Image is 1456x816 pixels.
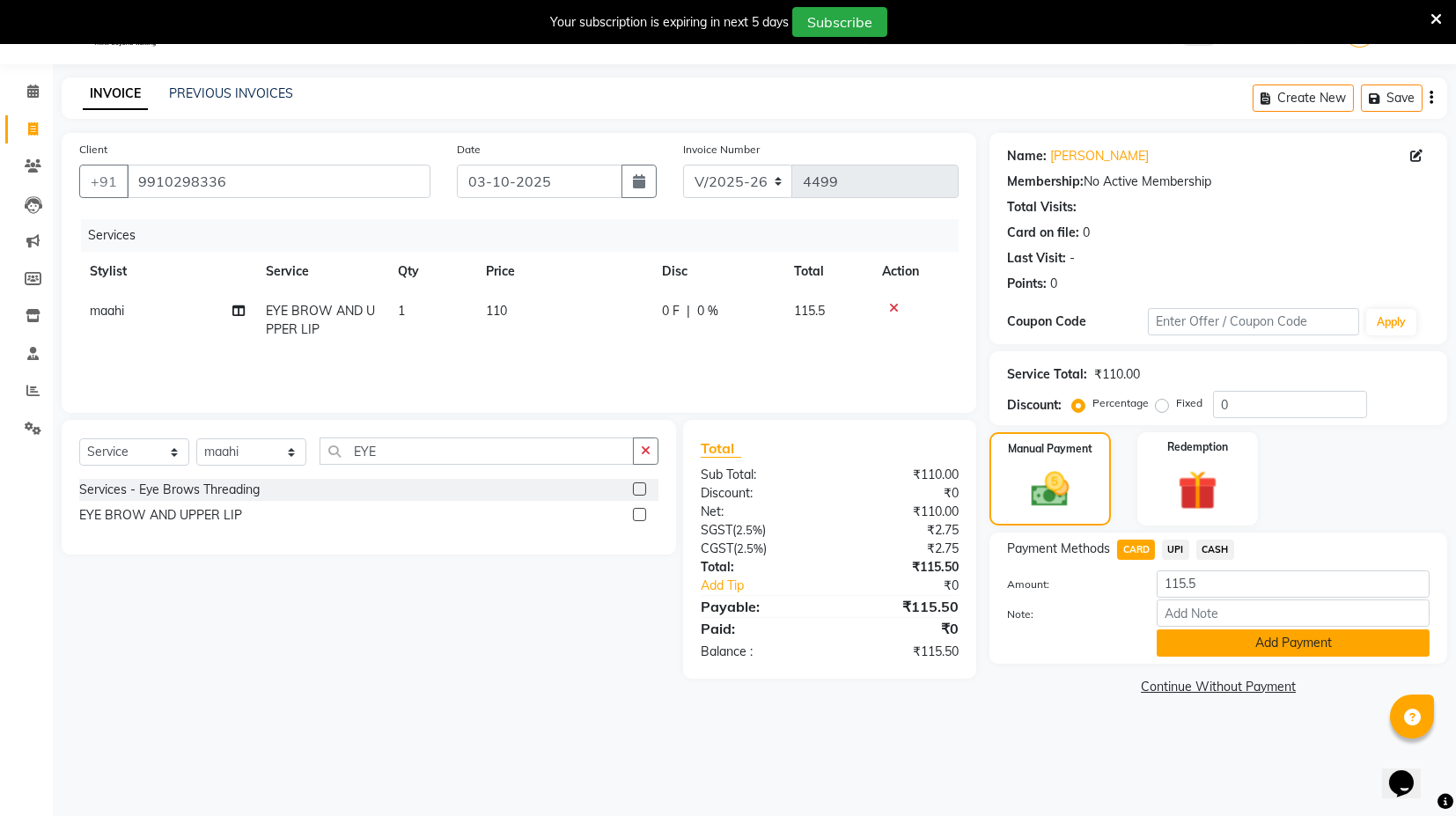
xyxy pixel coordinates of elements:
div: Total Visits: [1007,198,1077,217]
span: UPI [1162,540,1189,560]
th: Qty [387,252,475,291]
a: INVOICE [83,78,148,110]
span: 2.5% [736,523,762,537]
button: +91 [79,165,129,198]
th: Disc [651,252,783,291]
label: Date [457,142,481,158]
label: Note: [994,606,1143,622]
a: Continue Without Payment [993,678,1444,696]
span: 2.5% [737,541,763,555]
div: Services - Eye Brows Threading [79,481,260,499]
iframe: chat widget [1382,746,1438,798]
span: maahi [90,303,124,319]
div: ₹2.75 [830,521,973,540]
div: 0 [1083,224,1090,242]
div: Balance : [688,643,830,661]
span: SGST [701,522,732,538]
div: Paid: [688,618,830,639]
div: Payable: [688,596,830,617]
div: ₹0 [830,618,973,639]
div: Sub Total: [688,466,830,484]
a: Add Tip [688,577,854,595]
input: Enter Offer / Coupon Code [1148,308,1359,335]
label: Percentage [1092,395,1149,411]
span: Payment Methods [1007,540,1110,558]
div: No Active Membership [1007,173,1430,191]
div: Name: [1007,147,1047,165]
label: Fixed [1176,395,1202,411]
button: Add Payment [1157,629,1430,657]
span: CARD [1117,540,1155,560]
div: Your subscription is expiring in next 5 days [550,13,789,32]
label: Client [79,142,107,158]
div: 0 [1050,275,1057,293]
th: Action [871,252,959,291]
div: ( ) [688,540,830,558]
div: Services [81,219,972,252]
button: Create New [1253,85,1354,112]
div: EYE BROW AND UPPER LIP [79,506,242,525]
span: | [687,302,690,320]
span: CGST [701,540,733,556]
span: CASH [1196,540,1234,560]
div: ₹0 [854,577,973,595]
div: ₹0 [830,484,973,503]
img: _cash.svg [1019,467,1081,511]
div: Card on file: [1007,224,1079,242]
span: 110 [486,303,507,319]
div: Coupon Code [1007,312,1148,331]
label: Amount: [994,577,1143,592]
span: EYE BROW AND UPPER LIP [266,303,375,337]
div: Discount: [1007,396,1062,415]
a: PREVIOUS INVOICES [169,85,293,101]
div: ₹110.00 [1094,365,1140,384]
button: Subscribe [792,7,887,37]
div: - [1070,249,1075,268]
th: Stylist [79,252,255,291]
div: ₹115.50 [830,643,973,661]
th: Price [475,252,651,291]
span: Total [701,439,741,458]
div: Points: [1007,275,1047,293]
div: Total: [688,558,830,577]
div: ( ) [688,521,830,540]
button: Save [1361,85,1423,112]
img: _gift.svg [1166,466,1230,515]
button: Apply [1366,309,1416,335]
div: Service Total: [1007,365,1087,384]
span: 0 % [697,302,718,320]
div: Last Visit: [1007,249,1066,268]
th: Service [255,252,387,291]
div: ₹115.50 [830,596,973,617]
th: Total [783,252,871,291]
div: ₹110.00 [830,466,973,484]
span: 1 [398,303,405,319]
div: ₹110.00 [830,503,973,521]
div: Net: [688,503,830,521]
input: Amount [1157,570,1430,598]
label: Manual Payment [1008,441,1092,457]
div: ₹2.75 [830,540,973,558]
a: [PERSON_NAME] [1050,147,1149,165]
span: 115.5 [794,303,825,319]
span: 0 F [662,302,680,320]
input: Search by Name/Mobile/Email/Code [127,165,430,198]
div: Discount: [688,484,830,503]
label: Redemption [1167,439,1228,455]
input: Search or Scan [320,437,634,465]
label: Invoice Number [683,142,760,158]
div: ₹115.50 [830,558,973,577]
div: Membership: [1007,173,1084,191]
input: Add Note [1157,599,1430,627]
